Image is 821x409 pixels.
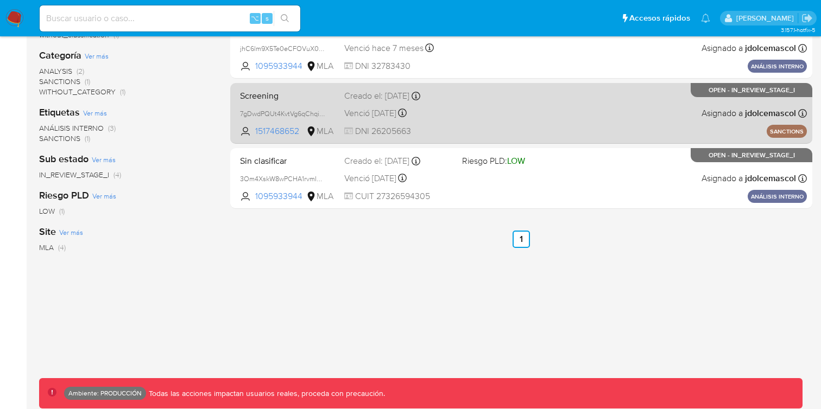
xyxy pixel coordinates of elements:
[146,388,385,399] p: Todas las acciones impactan usuarios reales, proceda con precaución.
[251,13,259,23] span: ⌥
[40,11,300,25] input: Buscar usuario o caso...
[274,11,296,26] button: search-icon
[736,13,798,23] p: joaquin.dolcemascolo@mercadolibre.com
[629,12,690,24] span: Accesos rápidos
[701,14,710,23] a: Notificaciones
[266,13,269,23] span: s
[781,25,816,34] span: 3.157.1-hotfix-5
[68,391,142,395] p: Ambiente: PRODUCCIÓN
[801,12,813,24] a: Salir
